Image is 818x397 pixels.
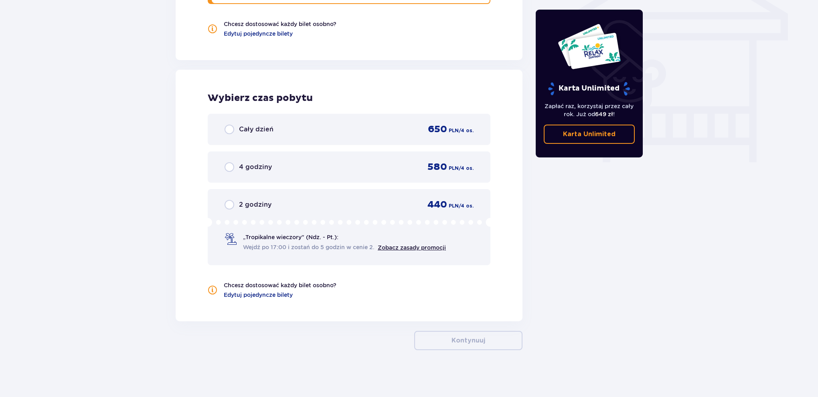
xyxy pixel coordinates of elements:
[208,92,490,104] h2: Wybierz czas pobytu
[563,130,616,139] p: Karta Unlimited
[427,161,447,173] span: 580
[459,165,474,172] span: / 4 os.
[243,233,338,241] span: „Tropikalne wieczory" (Ndz. - Pt.):
[557,23,621,70] img: Dwie karty całoroczne do Suntago z napisem 'UNLIMITED RELAX', na białym tle z tropikalnymi liśćmi...
[239,125,273,134] span: Cały dzień
[595,111,613,117] span: 649 zł
[544,102,635,118] p: Zapłać raz, korzystaj przez cały rok. Już od !
[224,281,336,289] p: Chcesz dostosować każdy bilet osobno?
[428,123,447,135] span: 650
[449,165,459,172] span: PLN
[544,125,635,144] a: Karta Unlimited
[378,244,446,251] a: Zobacz zasady promocji
[459,202,474,210] span: / 4 os.
[243,243,375,251] span: Wejdź po 17:00 i zostań do 5 godzin w cenie 2.
[224,20,336,28] p: Chcesz dostosować każdy bilet osobno?
[452,336,485,345] p: Kontynuuj
[239,163,272,171] span: 4 godziny
[427,199,447,211] span: 440
[459,127,474,134] span: / 4 os.
[414,331,522,350] button: Kontynuuj
[239,200,271,209] span: 2 godziny
[224,291,293,299] a: Edytuj pojedyncze bilety
[547,82,631,96] p: Karta Unlimited
[224,30,293,38] a: Edytuj pojedyncze bilety
[449,127,459,134] span: PLN
[449,202,459,210] span: PLN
